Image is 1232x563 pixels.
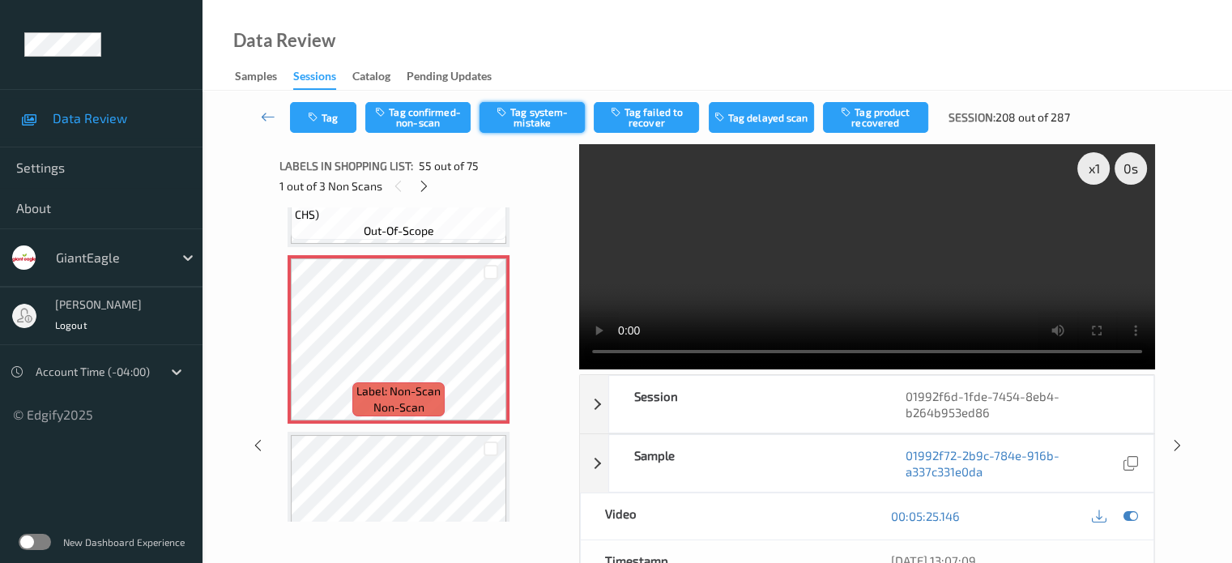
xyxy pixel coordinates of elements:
span: Session: [949,109,995,126]
a: Sessions [293,66,352,90]
button: Tag system-mistake [480,102,585,133]
span: 208 out of 287 [995,109,1070,126]
span: non-scan [373,399,424,416]
div: Data Review [233,32,335,49]
div: Session01992f6d-1fde-7454-8eb4-b264b953ed86 [580,375,1154,433]
a: 00:05:25.146 [891,508,960,524]
div: 1 out of 3 Non Scans [279,176,568,196]
button: Tag product recovered [823,102,928,133]
button: Tag failed to recover [594,102,699,133]
a: 01992f72-2b9c-784e-916b-a337c331e0da [906,447,1119,480]
a: Samples [235,66,293,88]
a: Pending Updates [407,66,508,88]
span: Label: Non-Scan [356,383,441,399]
div: Sessions [293,68,336,90]
div: Session [609,376,881,433]
div: 0 s [1115,152,1147,185]
div: 01992f6d-1fde-7454-8eb4-b264b953ed86 [881,376,1153,433]
span: Labels in shopping list: [279,158,413,174]
button: Tag delayed scan [709,102,814,133]
div: Catalog [352,68,390,88]
button: Tag [290,102,356,133]
span: out-of-scope [364,223,434,239]
span: 55 out of 75 [419,158,479,174]
div: Samples [235,68,277,88]
div: x 1 [1077,152,1110,185]
a: Catalog [352,66,407,88]
button: Tag confirmed-non-scan [365,102,471,133]
div: Sample01992f72-2b9c-784e-916b-a337c331e0da [580,434,1154,493]
div: Pending Updates [407,68,492,88]
div: Sample [609,435,881,492]
div: Video [581,493,868,540]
